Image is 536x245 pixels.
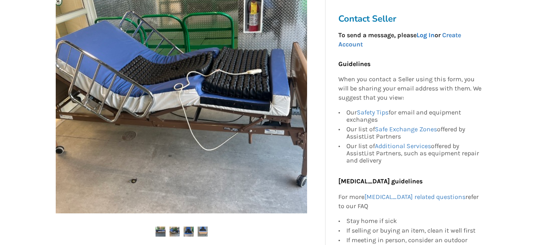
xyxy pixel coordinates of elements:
p: When you contact a Seller using this form, you will be sharing your email address with them. We s... [338,75,482,103]
div: Our list of offered by AssistList Partners, such as equipment repair and delivery [346,141,482,164]
a: Additional Services [375,142,431,150]
b: [MEDICAL_DATA] guidelines [338,177,423,185]
img: hospital bed with roho mattress -hospital bed-bedroom equipment-maple ridge-assistlist-listing [156,227,166,237]
div: Our list of offered by AssistList Partners [346,125,482,141]
img: hospital bed with roho mattress -hospital bed-bedroom equipment-maple ridge-assistlist-listing [184,227,194,237]
strong: To send a message, please or [338,31,461,48]
a: Safe Exchange Zones [375,125,437,133]
div: If selling or buying an item, clean it well first [346,226,482,235]
img: hospital bed with roho mattress -hospital bed-bedroom equipment-maple ridge-assistlist-listing [170,227,180,237]
a: Safety Tips [357,108,388,116]
a: [MEDICAL_DATA] related questions [364,193,465,201]
b: Guidelines [338,60,370,68]
div: Stay home if sick [346,217,482,226]
div: Our for email and equipment exchanges [346,109,482,125]
img: hospital bed with roho mattress -hospital bed-bedroom equipment-maple ridge-assistlist-listing [198,227,208,237]
h3: Contact Seller [338,13,486,24]
a: Log In [417,31,435,39]
p: For more refer to our FAQ [338,193,482,211]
